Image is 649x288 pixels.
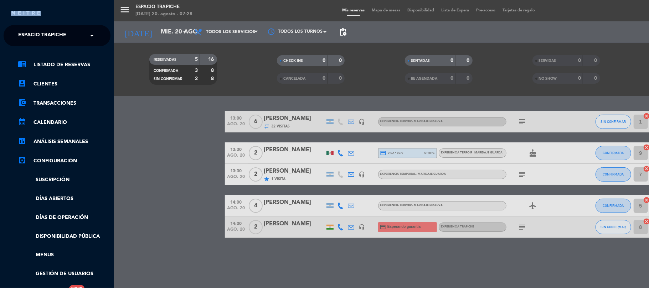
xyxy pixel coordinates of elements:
[18,28,66,43] span: Espacio Trapiche
[18,251,110,259] a: Menus
[18,157,110,165] a: Configuración
[18,118,110,127] a: calendar_monthCalendario
[18,117,26,126] i: calendar_month
[18,270,110,278] a: Gestión de usuarios
[18,232,110,241] a: Disponibilidad pública
[339,28,347,36] span: pending_actions
[18,79,26,88] i: account_box
[18,156,26,164] i: settings_applications
[18,99,110,108] a: account_balance_walletTransacciones
[11,11,41,16] img: MEITRE
[18,60,26,68] i: chrome_reader_mode
[18,214,110,222] a: Días de Operación
[18,98,26,107] i: account_balance_wallet
[18,137,26,145] i: assessment
[18,176,110,184] a: Suscripción
[18,61,110,69] a: chrome_reader_modeListado de Reservas
[18,137,110,146] a: assessmentANÁLISIS SEMANALES
[18,195,110,203] a: Días abiertos
[18,80,110,88] a: account_boxClientes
